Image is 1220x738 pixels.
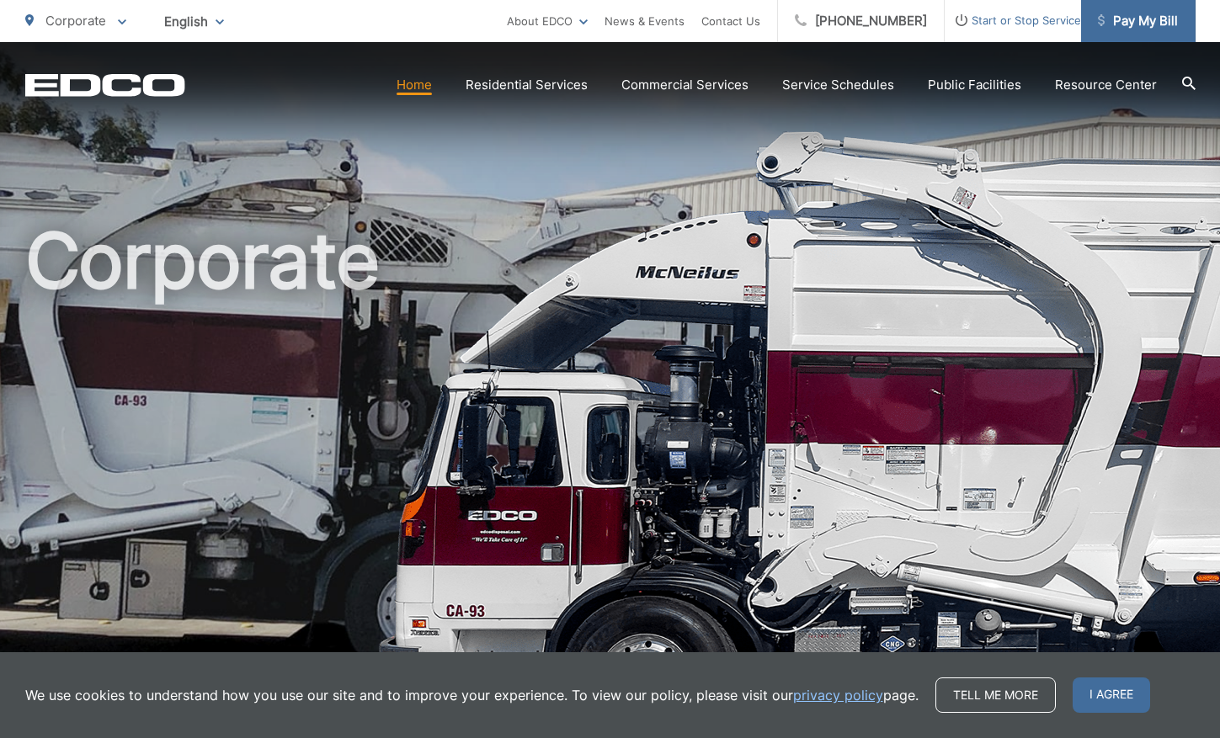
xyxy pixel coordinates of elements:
[935,677,1056,713] a: Tell me more
[1073,677,1150,713] span: I agree
[605,11,685,31] a: News & Events
[1055,75,1157,95] a: Resource Center
[701,11,760,31] a: Contact Us
[45,13,106,29] span: Corporate
[507,11,588,31] a: About EDCO
[1098,11,1178,31] span: Pay My Bill
[397,75,432,95] a: Home
[782,75,894,95] a: Service Schedules
[466,75,588,95] a: Residential Services
[621,75,749,95] a: Commercial Services
[928,75,1021,95] a: Public Facilities
[25,73,185,97] a: EDCD logo. Return to the homepage.
[793,685,883,705] a: privacy policy
[152,7,237,36] span: English
[25,685,919,705] p: We use cookies to understand how you use our site and to improve your experience. To view our pol...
